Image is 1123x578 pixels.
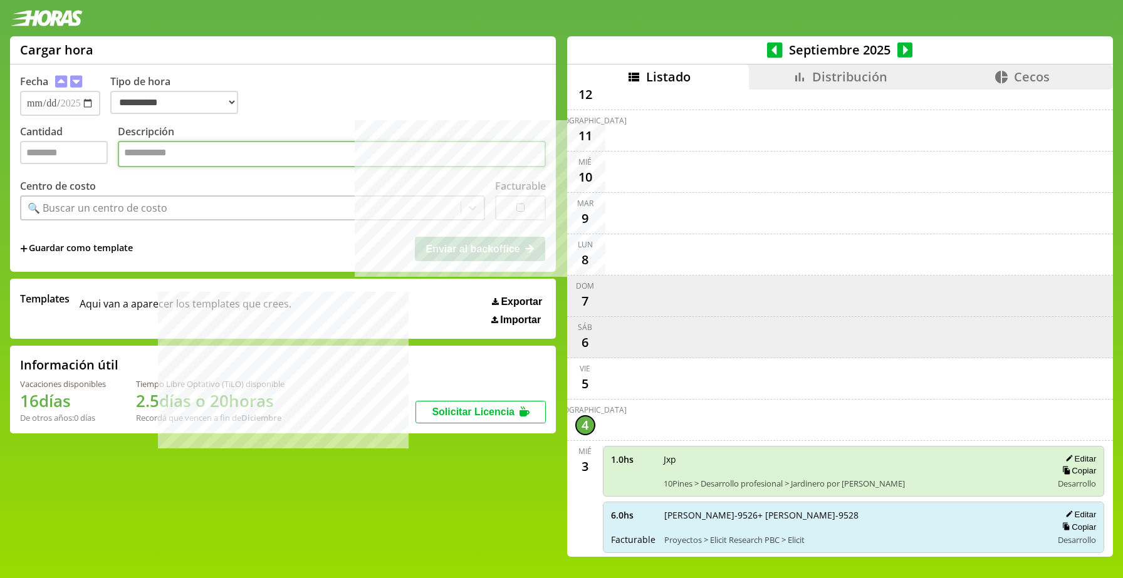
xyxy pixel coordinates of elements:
[1058,465,1096,476] button: Copiar
[136,412,285,423] div: Recordá que vencen a fin de
[110,91,238,114] select: Tipo de hora
[664,478,1044,489] span: 10Pines > Desarrollo profesional > Jardinero por [PERSON_NAME]
[118,125,546,170] label: Descripción
[580,363,590,374] div: vie
[495,179,546,193] label: Facturable
[1058,522,1096,532] button: Copiar
[1062,453,1096,464] button: Editar
[488,296,546,308] button: Exportar
[1062,509,1096,520] button: Editar
[118,141,546,167] textarea: Descripción
[577,198,593,209] div: mar
[20,179,96,193] label: Centro de costo
[20,41,93,58] h1: Cargar hora
[415,401,546,423] button: Solicitar Licencia
[578,322,592,333] div: sáb
[28,201,167,215] div: 🔍 Buscar un centro de costo
[611,509,656,521] span: 6.0 hs
[500,314,541,326] span: Importar
[136,378,285,390] div: Tiempo Libre Optativo (TiLO) disponible
[20,356,118,373] h2: Información útil
[1058,478,1096,489] span: Desarrollo
[664,453,1044,465] span: Jxp
[20,141,108,164] input: Cantidad
[575,333,595,353] div: 6
[575,209,595,229] div: 9
[20,378,106,390] div: Vacaciones disponibles
[812,68,887,85] span: Distribución
[544,115,627,126] div: [DEMOGRAPHIC_DATA]
[575,415,595,435] div: 4
[578,157,592,167] div: mié
[80,292,291,326] span: Aqui van a aparecer los templates que crees.
[20,125,118,170] label: Cantidad
[664,509,1044,521] span: [PERSON_NAME]-9526+ [PERSON_NAME]-9528
[20,75,48,88] label: Fecha
[20,412,106,423] div: De otros años: 0 días
[136,390,285,412] h1: 2.5 días o 20 horas
[20,242,133,255] span: +Guardar como template
[10,10,83,26] img: logotipo
[575,126,595,146] div: 11
[783,41,897,58] span: Septiembre 2025
[20,292,70,306] span: Templates
[575,457,595,477] div: 3
[575,374,595,394] div: 5
[611,534,656,545] span: Facturable
[241,412,281,423] b: Diciembre
[432,406,514,417] span: Solicitar Licencia
[578,239,593,250] div: lun
[646,68,691,85] span: Listado
[1014,68,1050,85] span: Cecos
[567,90,1113,555] div: scrollable content
[544,405,627,415] div: [DEMOGRAPHIC_DATA]
[664,534,1044,545] span: Proyectos > Elicit Research PBC > Elicit
[1058,534,1096,545] span: Desarrollo
[20,390,106,412] h1: 16 días
[578,446,592,457] div: mié
[501,296,542,307] span: Exportar
[575,250,595,270] div: 8
[575,85,595,105] div: 12
[575,291,595,311] div: 7
[20,242,28,255] span: +
[575,167,595,187] div: 10
[611,453,655,465] span: 1.0 hs
[576,281,594,291] div: dom
[110,75,248,116] label: Tipo de hora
